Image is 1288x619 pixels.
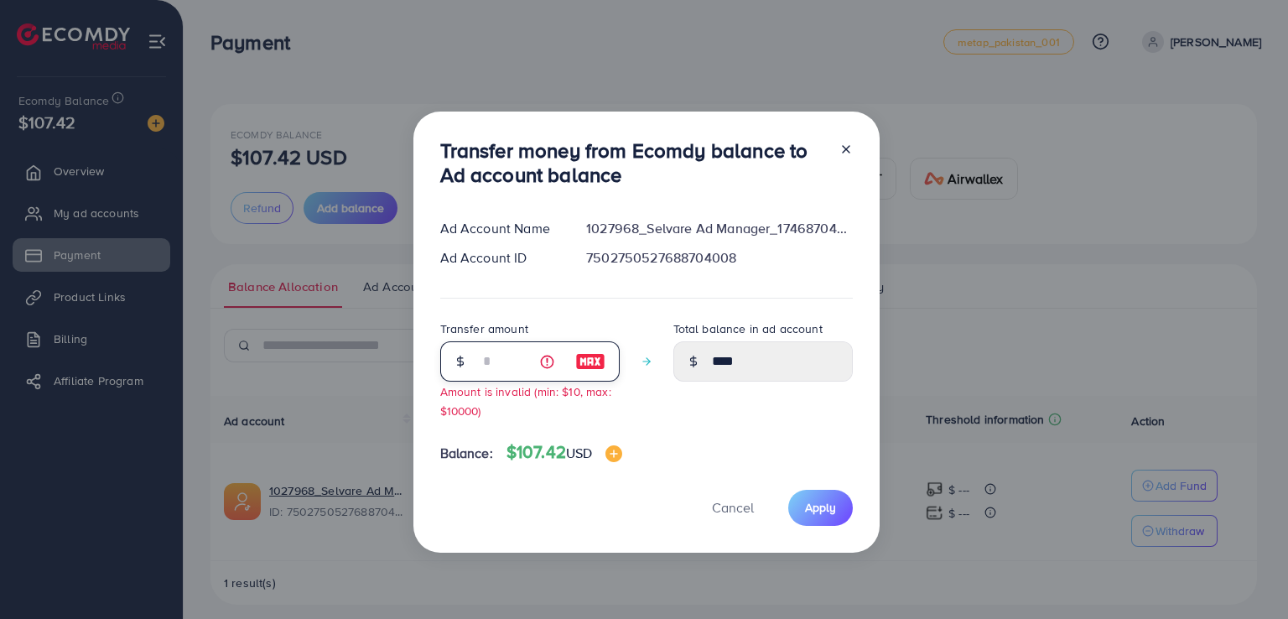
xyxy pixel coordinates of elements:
[566,444,592,462] span: USD
[440,383,611,419] small: Amount is invalid (min: $10, max: $10000)
[1217,544,1275,606] iframe: Chat
[427,248,574,268] div: Ad Account ID
[691,490,775,526] button: Cancel
[440,138,826,187] h3: Transfer money from Ecomdy balance to Ad account balance
[440,320,528,337] label: Transfer amount
[573,248,865,268] div: 7502750527688704008
[788,490,853,526] button: Apply
[573,219,865,238] div: 1027968_Selvare Ad Manager_1746870428166
[605,445,622,462] img: image
[575,351,605,372] img: image
[712,498,754,517] span: Cancel
[673,320,823,337] label: Total balance in ad account
[427,219,574,238] div: Ad Account Name
[805,499,836,516] span: Apply
[506,442,623,463] h4: $107.42
[440,444,493,463] span: Balance:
